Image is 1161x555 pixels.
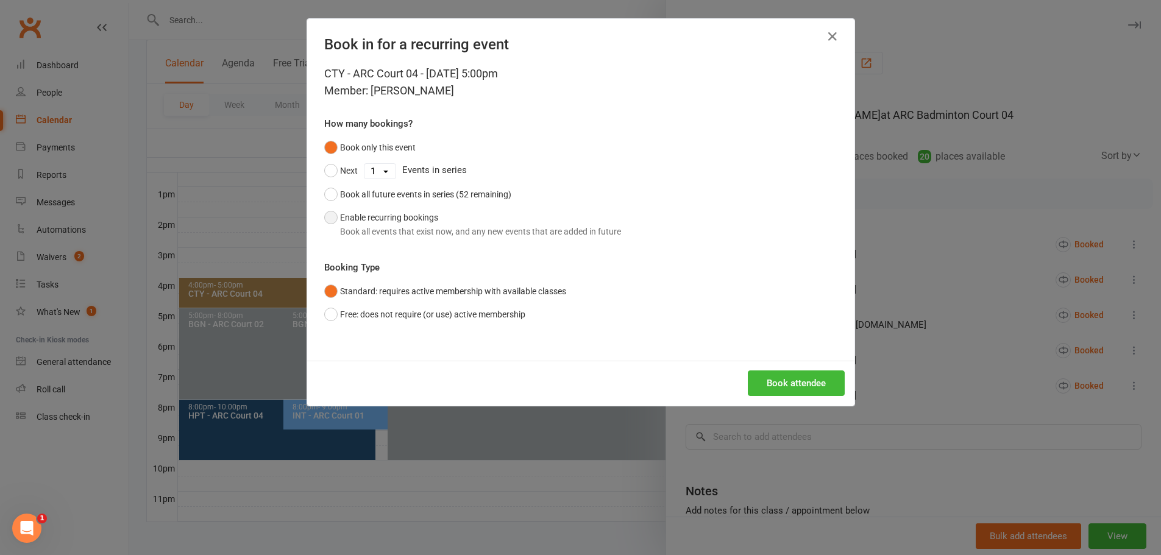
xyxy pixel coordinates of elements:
[823,27,842,46] button: Close
[324,303,525,326] button: Free: does not require (or use) active membership
[324,36,837,53] h4: Book in for a recurring event
[324,159,837,182] div: Events in series
[37,514,47,523] span: 1
[12,514,41,543] iframe: Intercom live chat
[324,260,380,275] label: Booking Type
[324,136,416,159] button: Book only this event
[324,159,358,182] button: Next
[324,183,511,206] button: Book all future events in series (52 remaining)
[748,370,845,396] button: Book attendee
[324,206,621,243] button: Enable recurring bookingsBook all events that exist now, and any new events that are added in future
[340,225,621,238] div: Book all events that exist now, and any new events that are added in future
[324,280,566,303] button: Standard: requires active membership with available classes
[324,65,837,99] div: CTY - ARC Court 04 - [DATE] 5:00pm Member: [PERSON_NAME]
[340,188,511,201] div: Book all future events in series (52 remaining)
[324,116,413,131] label: How many bookings?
